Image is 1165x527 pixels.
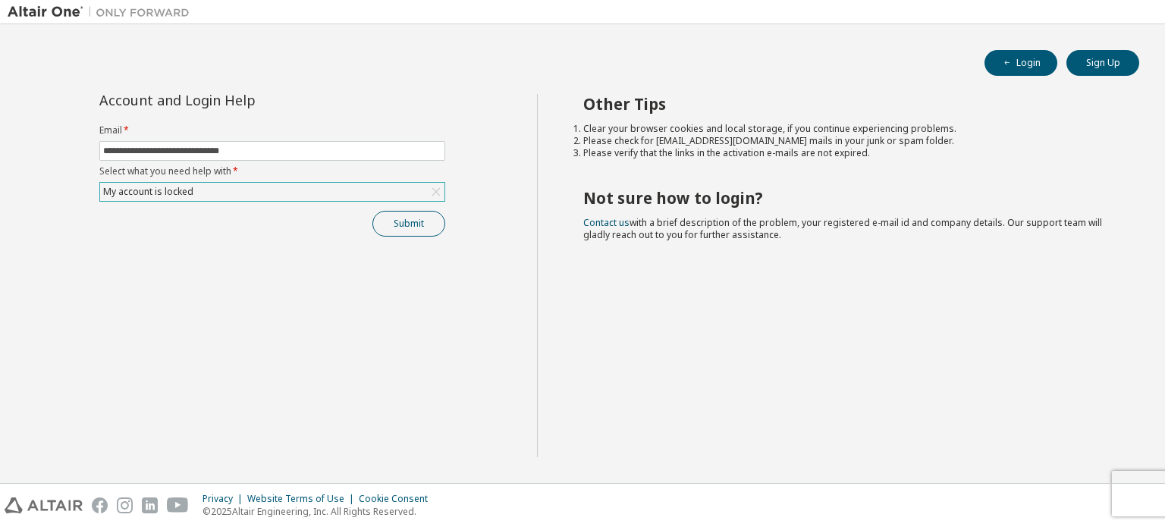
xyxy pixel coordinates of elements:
[8,5,197,20] img: Altair One
[583,94,1113,114] h2: Other Tips
[101,184,196,200] div: My account is locked
[1066,50,1139,76] button: Sign Up
[99,94,376,106] div: Account and Login Help
[372,211,445,237] button: Submit
[359,493,437,505] div: Cookie Consent
[142,497,158,513] img: linkedin.svg
[583,147,1113,159] li: Please verify that the links in the activation e-mails are not expired.
[203,505,437,518] p: © 2025 Altair Engineering, Inc. All Rights Reserved.
[167,497,189,513] img: youtube.svg
[984,50,1057,76] button: Login
[247,493,359,505] div: Website Terms of Use
[92,497,108,513] img: facebook.svg
[583,188,1113,208] h2: Not sure how to login?
[99,124,445,136] label: Email
[203,493,247,505] div: Privacy
[583,216,1102,241] span: with a brief description of the problem, your registered e-mail id and company details. Our suppo...
[100,183,444,201] div: My account is locked
[583,135,1113,147] li: Please check for [EMAIL_ADDRESS][DOMAIN_NAME] mails in your junk or spam folder.
[583,123,1113,135] li: Clear your browser cookies and local storage, if you continue experiencing problems.
[5,497,83,513] img: altair_logo.svg
[99,165,445,177] label: Select what you need help with
[583,216,630,229] a: Contact us
[117,497,133,513] img: instagram.svg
